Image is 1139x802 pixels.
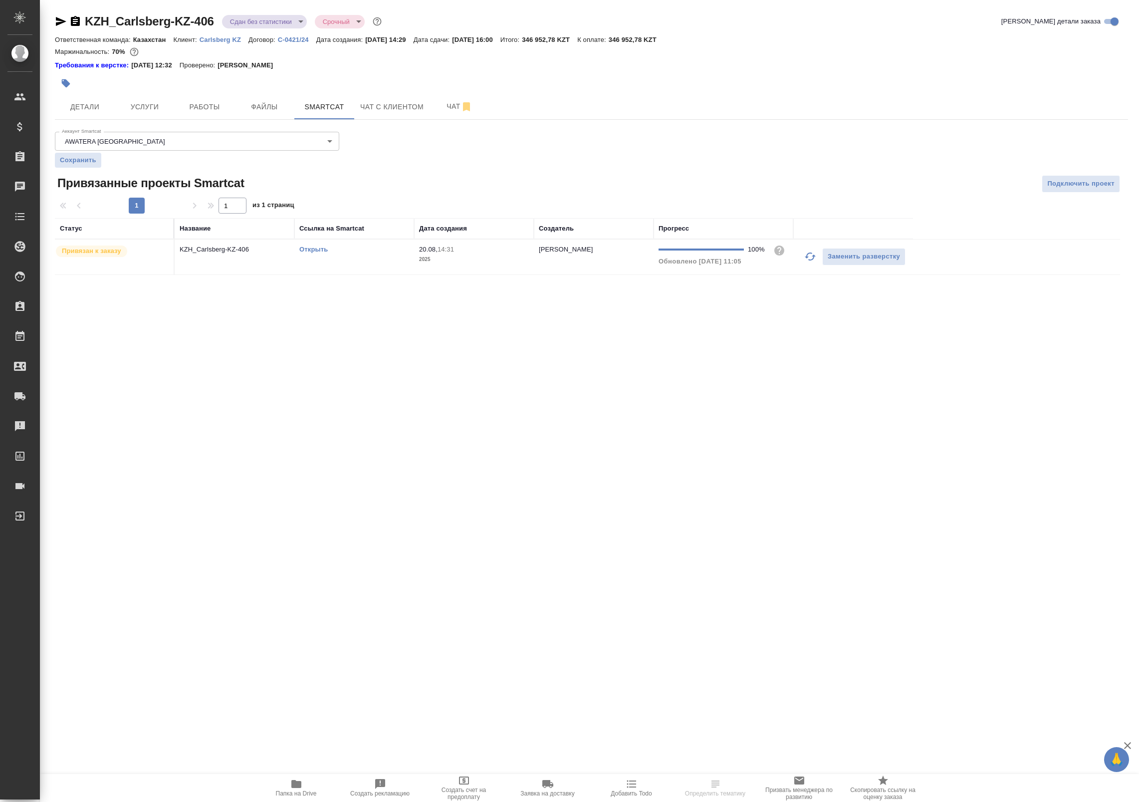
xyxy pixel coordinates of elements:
div: Создатель [539,224,574,234]
span: Подключить проект [1047,178,1115,190]
button: Сохранить [55,153,101,168]
div: Статус [60,224,82,234]
p: Итого: [500,36,522,43]
p: Проверено: [180,60,218,70]
div: AWATERA [GEOGRAPHIC_DATA] [55,132,339,151]
span: Сохранить [60,155,96,165]
span: Чат [436,100,483,113]
p: [DATE] 12:32 [131,60,180,70]
div: 100% [748,245,765,255]
div: Прогресс [659,224,689,234]
button: Обновить прогресс [798,245,822,268]
button: Подключить проект [1042,175,1120,193]
button: Срочный [320,17,353,26]
p: KZH_Carlsberg-KZ-406 [180,245,289,255]
p: Привязан к заказу [62,246,121,256]
p: Клиент: [173,36,199,43]
div: Нажми, чтобы открыть папку с инструкцией [55,60,131,70]
span: Чат с клиентом [360,101,424,113]
a: Требования к верстке: [55,60,131,70]
span: 🙏 [1108,749,1125,770]
span: Детали [61,101,109,113]
span: Заменить разверстку [828,251,900,263]
p: Маржинальность: [55,48,112,55]
span: Smartcat [300,101,348,113]
div: Название [180,224,211,234]
p: Договор: [248,36,278,43]
p: Carlsberg KZ [200,36,248,43]
p: [DATE] 14:29 [365,36,414,43]
span: Файлы [240,101,288,113]
p: Дата сдачи: [414,36,452,43]
p: [PERSON_NAME] [539,246,593,253]
p: С-0421/24 [278,36,316,43]
div: Дата создания [419,224,467,234]
p: 14:31 [438,246,454,253]
div: Ссылка на Smartcat [299,224,364,234]
button: 🙏 [1104,747,1129,772]
p: 2025 [419,255,529,265]
button: Скопировать ссылку [69,15,81,27]
p: 346 952,78 KZT [609,36,664,43]
span: Привязанные проекты Smartcat [55,175,244,191]
a: Открыть [299,246,328,253]
button: Добавить тэг [55,72,77,94]
span: [PERSON_NAME] детали заказа [1001,16,1101,26]
p: Ответственная команда: [55,36,133,43]
p: [DATE] 16:00 [452,36,500,43]
span: Работы [181,101,228,113]
span: Услуги [121,101,169,113]
button: Доп статусы указывают на важность/срочность заказа [371,15,384,28]
span: Обновлено [DATE] 11:05 [659,258,741,265]
p: 70% [112,48,127,55]
a: Carlsberg KZ [200,35,248,43]
button: Заменить разверстку [822,248,906,266]
a: KZH_Carlsberg-KZ-406 [85,14,214,28]
p: К оплате: [577,36,609,43]
p: [PERSON_NAME] [218,60,280,70]
button: AWATERA [GEOGRAPHIC_DATA] [62,137,168,146]
div: Сдан без статистики [222,15,307,28]
button: Скопировать ссылку для ЯМессенджера [55,15,67,27]
p: Казахстан [133,36,174,43]
p: 20.08, [419,246,438,253]
button: 0.00 KZT; 13915.20 RUB; [128,45,141,58]
div: Сдан без статистики [315,15,365,28]
svg: Отписаться [460,101,472,113]
a: С-0421/24 [278,35,316,43]
p: 346 952,78 KZT [522,36,577,43]
button: Сдан без статистики [227,17,295,26]
p: Дата создания: [316,36,365,43]
span: из 1 страниц [252,199,294,214]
